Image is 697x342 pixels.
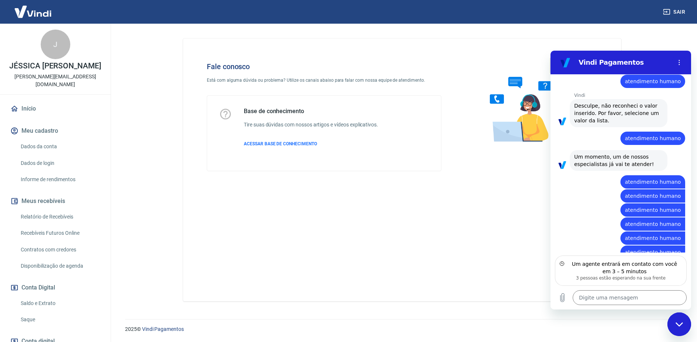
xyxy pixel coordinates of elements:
[244,108,378,115] h5: Base de conhecimento
[9,0,57,23] img: Vindi
[550,51,691,309] iframe: Janela de mensagens
[9,193,102,209] button: Meus recebíveis
[41,30,70,59] div: J
[207,62,441,71] h4: Fale conosco
[9,280,102,296] button: Conta Digital
[6,73,105,88] p: [PERSON_NAME][EMAIL_ADDRESS][DOMAIN_NAME]
[125,325,679,333] p: 2025 ©
[142,326,184,332] a: Vindi Pagamentos
[244,141,317,146] span: ACESSAR BASE DE CONHECIMENTO
[18,139,102,154] a: Dados da conta
[18,172,102,187] a: Informe de rendimentos
[207,77,441,84] p: Está com alguma dúvida ou problema? Utilize os canais abaixo para falar com nossa equipe de atend...
[9,101,102,117] a: Início
[667,312,691,336] iframe: Botão para abrir a janela de mensagens, conversa em andamento
[18,242,102,257] a: Contratos com credores
[18,226,102,241] a: Recebíveis Futuros Online
[18,258,102,274] a: Disponibilização de agenda
[661,5,688,19] button: Sair
[9,62,101,70] p: JÉSSICA [PERSON_NAME]
[9,123,102,139] button: Meu cadastro
[18,296,102,311] a: Saldo e Extrato
[244,121,378,129] h6: Tire suas dúvidas com nossos artigos e vídeos explicativos.
[18,312,102,327] a: Saque
[475,50,587,149] img: Fale conosco
[18,156,102,171] a: Dados de login
[18,209,102,224] a: Relatório de Recebíveis
[244,140,378,147] a: ACESSAR BASE DE CONHECIMENTO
